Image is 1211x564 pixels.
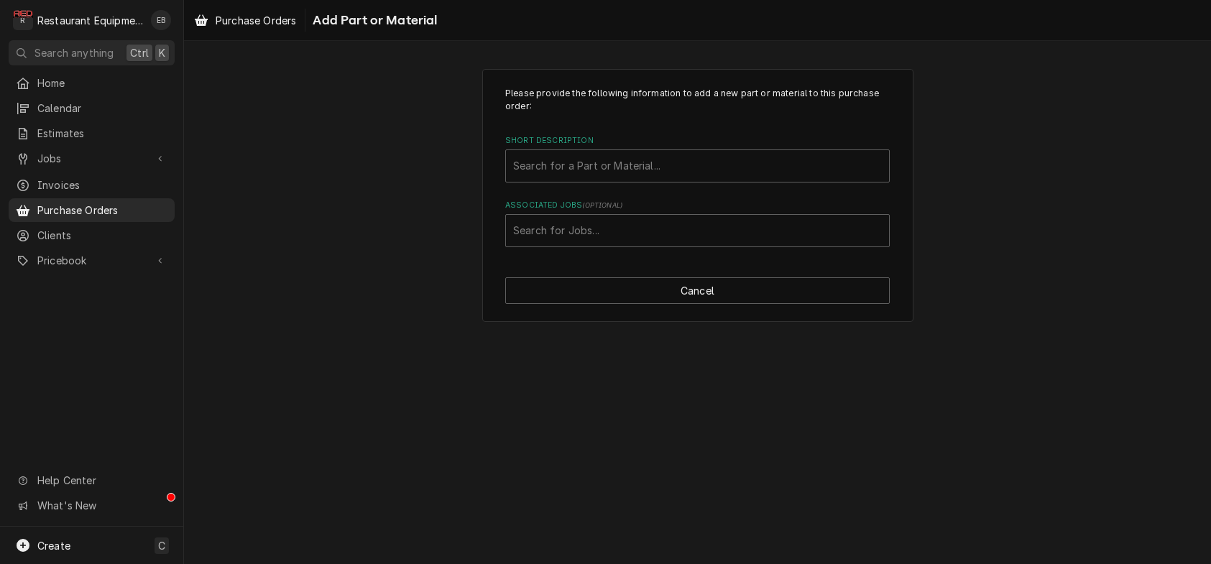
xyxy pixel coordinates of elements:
[505,200,890,211] label: Associated Jobs
[505,277,890,304] div: Button Group Row
[9,96,175,120] a: Calendar
[9,494,175,517] a: Go to What's New
[151,10,171,30] div: Emily Bird's Avatar
[37,253,146,268] span: Pricebook
[130,45,149,60] span: Ctrl
[9,249,175,272] a: Go to Pricebook
[151,10,171,30] div: EB
[482,69,913,323] div: Line Item Create/Update
[37,203,167,218] span: Purchase Orders
[37,498,166,513] span: What's New
[9,468,175,492] a: Go to Help Center
[13,10,33,30] div: Restaurant Equipment Diagnostics's Avatar
[37,228,167,243] span: Clients
[505,87,890,114] p: Please provide the following information to add a new part or material to this purchase order:
[13,10,33,30] div: R
[37,177,167,193] span: Invoices
[582,201,622,209] span: ( optional )
[37,126,167,141] span: Estimates
[37,540,70,552] span: Create
[9,40,175,65] button: Search anythingCtrlK
[37,75,167,91] span: Home
[505,135,890,147] label: Short Description
[34,45,114,60] span: Search anything
[188,9,302,32] a: Purchase Orders
[9,198,175,222] a: Purchase Orders
[505,135,890,182] div: Short Description
[308,11,437,30] span: Add Part or Material
[216,13,296,28] span: Purchase Orders
[505,277,890,304] div: Button Group
[9,147,175,170] a: Go to Jobs
[37,151,146,166] span: Jobs
[159,45,165,60] span: K
[505,87,890,247] div: Line Item Create/Update Form
[9,223,175,247] a: Clients
[505,277,890,304] button: Cancel
[37,473,166,488] span: Help Center
[505,200,890,246] div: Associated Jobs
[37,101,167,116] span: Calendar
[9,71,175,95] a: Home
[37,13,143,28] div: Restaurant Equipment Diagnostics
[9,173,175,197] a: Invoices
[9,121,175,145] a: Estimates
[158,538,165,553] span: C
